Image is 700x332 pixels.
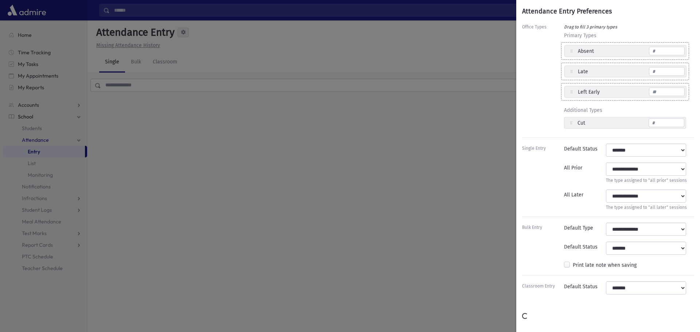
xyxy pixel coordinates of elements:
div: The type assigned to "all prior" sessions [606,176,687,184]
div: Left Early [578,88,600,96]
div: All Prior [564,163,606,184]
div: Drag to fill 3 primary types [561,22,689,30]
div: Default Status [564,144,606,157]
div: Classroom Entry [522,281,564,294]
div: Late [578,68,588,75]
div: Primary Types [561,30,689,42]
div: Bulk Entry [522,223,564,236]
div: Absent [578,47,594,55]
div: All Later [564,190,606,211]
div: Office Types [522,22,561,132]
span: Additional Types [561,105,689,114]
div: Cut [577,119,585,127]
div: Attendance Entry Preferences [522,7,694,16]
div: Default Type [564,223,606,236]
label: Print late note when saving [573,261,637,269]
div: Single Entry [522,144,564,157]
div: Default Status [564,281,606,294]
div: The type assigned to "all later" sessions [606,203,687,211]
div: Default Status [564,242,606,255]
